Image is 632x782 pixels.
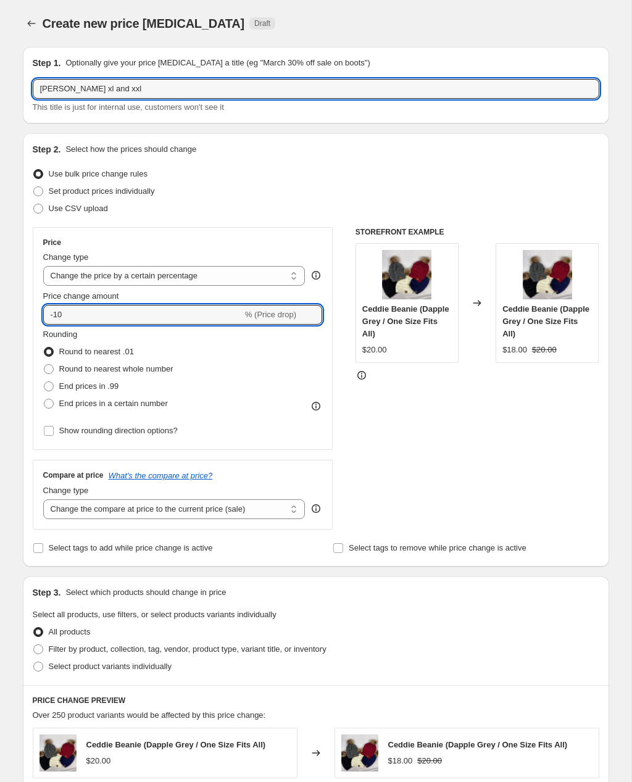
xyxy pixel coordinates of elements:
span: Rounding [43,330,78,339]
button: What's the compare at price? [109,471,213,480]
span: Round to nearest whole number [59,364,173,373]
span: Filter by product, collection, tag, vendor, product type, variant title, or inventory [49,644,326,654]
h2: Step 1. [33,57,61,69]
h2: Step 2. [33,143,61,156]
span: Draft [254,19,270,28]
span: Select all products, use filters, or select products variants individually [33,610,276,619]
span: Change type [43,486,89,495]
div: $20.00 [86,755,111,767]
span: Use CSV upload [49,204,108,213]
span: Set product prices individually [49,186,155,196]
strike: $20.00 [532,344,557,356]
span: Over 250 product variants would be affected by this price change: [33,710,266,720]
span: Select product variants individually [49,662,172,671]
p: Select which products should change in price [65,586,226,599]
span: Select tags to add while price change is active [49,543,213,552]
h3: Compare at price [43,470,104,480]
span: End prices in .99 [59,381,119,391]
span: End prices in a certain number [59,399,168,408]
img: image_08012994-1819-4223-9152-276b9c86ba2c_80x.jpg [39,734,77,772]
strike: $20.00 [417,755,442,767]
span: Ceddie Beanie (Dapple Grey / One Size Fits All) [388,740,568,749]
span: Ceddie Beanie (Dapple Grey / One Size Fits All) [362,304,449,338]
span: All products [49,627,91,636]
h6: PRICE CHANGE PREVIEW [33,696,599,705]
button: Price change jobs [23,15,40,32]
span: Select tags to remove while price change is active [349,543,526,552]
span: Price change amount [43,291,119,301]
img: image_08012994-1819-4223-9152-276b9c86ba2c_80x.jpg [382,250,431,299]
h2: Step 3. [33,586,61,599]
span: Create new price [MEDICAL_DATA] [43,17,245,30]
div: $18.00 [388,755,413,767]
span: Round to nearest .01 [59,347,134,356]
img: image_08012994-1819-4223-9152-276b9c86ba2c_80x.jpg [341,734,378,772]
div: help [310,269,322,281]
span: Ceddie Beanie (Dapple Grey / One Size Fits All) [502,304,589,338]
h3: Price [43,238,61,247]
img: image_08012994-1819-4223-9152-276b9c86ba2c_80x.jpg [523,250,572,299]
input: -15 [43,305,243,325]
span: Ceddie Beanie (Dapple Grey / One Size Fits All) [86,740,266,749]
span: Show rounding direction options? [59,426,178,435]
div: $20.00 [362,344,387,356]
p: Select how the prices should change [65,143,196,156]
h6: STOREFRONT EXAMPLE [355,227,599,237]
span: % (Price drop) [245,310,296,319]
span: Use bulk price change rules [49,169,148,178]
p: Optionally give your price [MEDICAL_DATA] a title (eg "March 30% off sale on boots") [65,57,370,69]
input: 30% off holiday sale [33,79,599,99]
span: This title is just for internal use, customers won't see it [33,102,224,112]
div: help [310,502,322,515]
div: $18.00 [502,344,527,356]
span: Change type [43,252,89,262]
